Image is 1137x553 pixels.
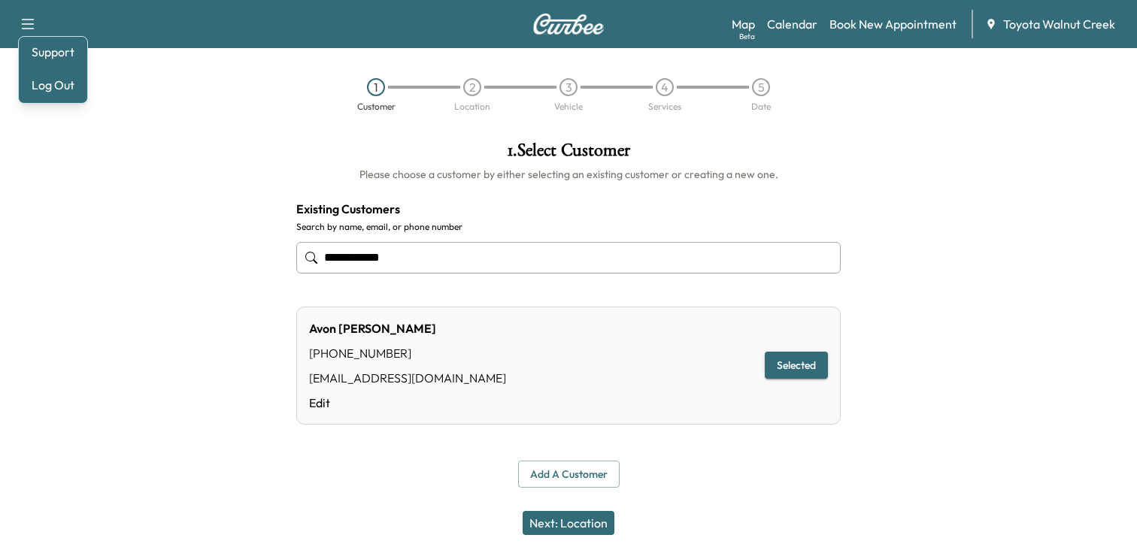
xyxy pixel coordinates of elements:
a: Book New Appointment [829,15,957,33]
div: Beta [739,31,755,42]
div: Date [751,102,771,111]
h6: Please choose a customer by either selecting an existing customer or creating a new one. [296,167,841,182]
div: 5 [752,78,770,96]
div: Vehicle [554,102,583,111]
div: [EMAIL_ADDRESS][DOMAIN_NAME] [309,369,506,387]
h1: 1 . Select Customer [296,141,841,167]
button: Add a customer [518,461,620,488]
h4: Existing Customers [296,200,841,218]
div: [PHONE_NUMBER] [309,344,506,362]
a: Edit [309,394,506,412]
button: Selected [765,352,828,379]
div: Location [454,102,490,111]
div: Customer [357,102,396,111]
div: 2 [463,78,481,96]
div: 3 [559,78,578,96]
span: Toyota Walnut Creek [1003,15,1115,33]
div: 4 [656,78,674,96]
div: Avon [PERSON_NAME] [309,319,506,337]
a: Support [25,43,81,61]
div: 1 [367,78,385,96]
a: Calendar [767,15,817,33]
button: Next: Location [523,511,614,535]
button: Log Out [25,73,81,97]
img: Curbee Logo [532,14,605,35]
label: Search by name, email, or phone number [296,221,841,233]
a: MapBeta [732,15,755,33]
div: Services [648,102,681,111]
